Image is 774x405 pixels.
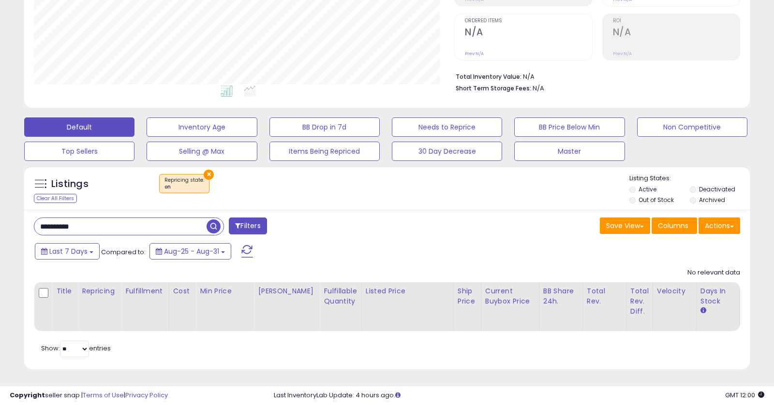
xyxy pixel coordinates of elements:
[725,391,764,400] span: 2025-09-8 12:00 GMT
[514,117,625,137] button: BB Price Below Min
[700,286,736,306] div: Days In Stock
[34,194,77,203] div: Clear All Filters
[458,286,477,306] div: Ship Price
[465,27,592,40] h2: N/A
[82,286,117,296] div: Repricing
[164,184,204,190] div: on
[149,243,231,260] button: Aug-25 - Aug-31
[269,142,380,161] button: Items Being Repriced
[613,18,740,24] span: ROI
[456,84,531,92] b: Short Term Storage Fees:
[24,142,134,161] button: Top Sellers
[173,286,192,296] div: Cost
[613,27,740,40] h2: N/A
[366,286,449,296] div: Listed Price
[465,51,484,57] small: Prev: N/A
[456,72,521,81] b: Total Inventory Value:
[24,117,134,137] button: Default
[699,196,725,204] label: Archived
[204,170,214,180] button: ×
[637,117,747,137] button: Non Competitive
[10,391,45,400] strong: Copyright
[630,286,649,317] div: Total Rev. Diff.
[101,247,146,257] span: Compared to:
[658,221,688,231] span: Columns
[629,174,750,183] p: Listing States:
[147,142,257,161] button: Selling @ Max
[652,217,697,234] button: Columns
[229,217,267,234] button: Filters
[587,286,622,306] div: Total Rev.
[600,217,650,234] button: Save View
[613,51,632,57] small: Prev: N/A
[699,217,740,234] button: Actions
[485,286,535,306] div: Current Buybox Price
[125,286,164,296] div: Fulfillment
[41,344,111,353] span: Show: entries
[51,177,89,191] h5: Listings
[533,84,544,93] span: N/A
[164,246,219,256] span: Aug-25 - Aug-31
[83,391,124,400] a: Terms of Use
[125,391,168,400] a: Privacy Policy
[392,142,502,161] button: 30 Day Decrease
[639,185,656,193] label: Active
[699,185,735,193] label: Deactivated
[639,196,674,204] label: Out of Stock
[200,286,250,296] div: Min Price
[687,268,740,277] div: No relevant data
[49,246,88,256] span: Last 7 Days
[700,306,706,315] small: Days In Stock.
[543,286,579,306] div: BB Share 24h.
[657,286,692,296] div: Velocity
[392,117,502,137] button: Needs to Reprice
[465,18,592,24] span: Ordered Items
[258,286,315,296] div: [PERSON_NAME]
[269,117,380,137] button: BB Drop in 7d
[56,286,74,296] div: Title
[147,117,257,137] button: Inventory Age
[514,142,625,161] button: Master
[164,176,204,191] span: Repricing state :
[35,243,100,260] button: Last 7 Days
[456,70,733,82] li: N/A
[324,286,357,306] div: Fulfillable Quantity
[274,391,764,400] div: Last InventoryLab Update: 4 hours ago.
[10,391,168,400] div: seller snap | |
